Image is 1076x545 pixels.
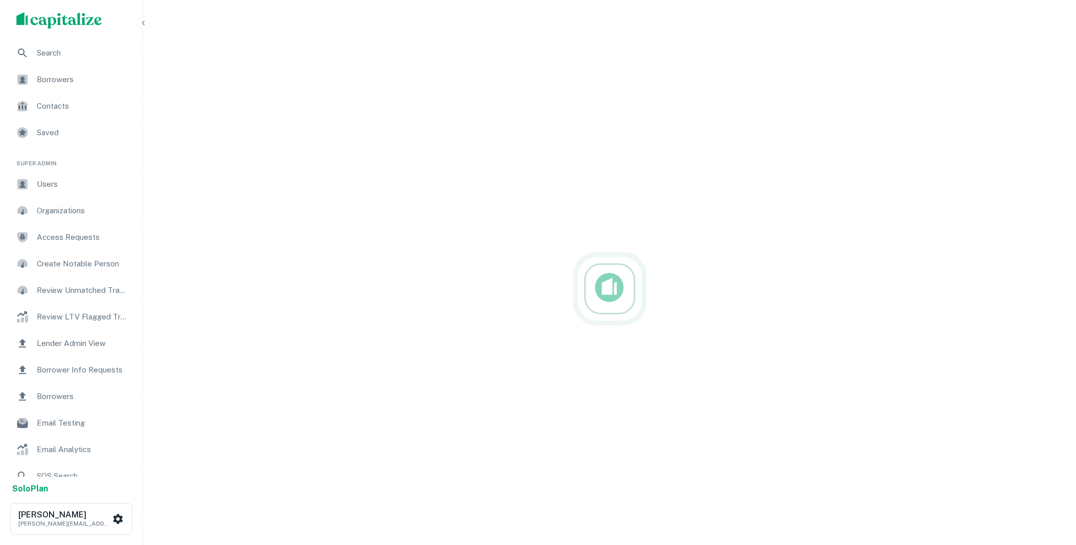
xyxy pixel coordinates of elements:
button: [PERSON_NAME][PERSON_NAME][EMAIL_ADDRESS][DOMAIN_NAME] [10,503,132,535]
span: Organizations [37,205,128,217]
a: Saved [8,120,134,145]
a: Email Analytics [8,437,134,462]
h6: [PERSON_NAME] [18,511,110,519]
span: Saved [37,127,128,139]
a: Borrowers [8,67,134,92]
span: Email Testing [37,417,128,429]
a: Organizations [8,199,134,223]
img: capitalize-logo.png [16,12,102,29]
a: Create Notable Person [8,252,134,276]
a: Access Requests [8,225,134,250]
a: Review Unmatched Transactions [8,278,134,303]
a: Email Testing [8,411,134,435]
span: Email Analytics [37,443,128,456]
span: Users [37,178,128,190]
a: SoloPlan [12,483,48,495]
span: Search [37,47,128,59]
strong: Solo Plan [12,484,48,493]
span: Access Requests [37,231,128,243]
a: SOS Search [8,464,134,488]
a: Lender Admin View [8,331,134,356]
a: Search [8,41,134,65]
a: Review LTV Flagged Transactions [8,305,134,329]
a: Borrowers [8,384,134,409]
span: Borrowers [37,390,128,403]
a: Borrower Info Requests [8,358,134,382]
iframe: Chat Widget [1025,463,1076,512]
span: Borrower Info Requests [37,364,128,376]
a: Users [8,172,134,196]
span: Borrowers [37,73,128,86]
span: Review LTV Flagged Transactions [37,311,128,323]
span: Contacts [37,100,128,112]
p: [PERSON_NAME][EMAIL_ADDRESS][DOMAIN_NAME] [18,519,110,528]
span: Create Notable Person [37,258,128,270]
li: Super Admin [8,147,134,172]
span: SOS Search [37,470,128,482]
a: Contacts [8,94,134,118]
span: Lender Admin View [37,337,128,350]
span: Review Unmatched Transactions [37,284,128,296]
